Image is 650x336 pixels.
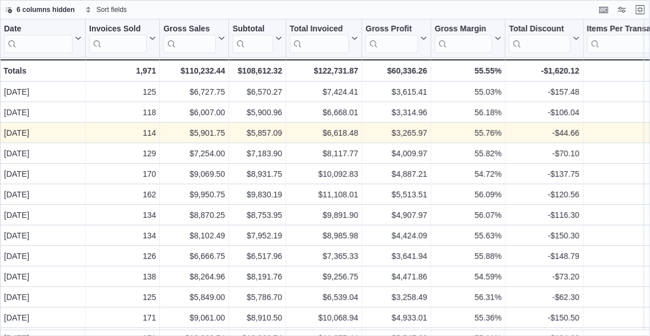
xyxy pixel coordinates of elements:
div: $4,009.97 [366,147,427,160]
div: 55.88% [435,249,501,263]
div: $5,900.96 [232,106,282,119]
button: Display options [615,3,629,17]
div: $3,314.96 [366,106,427,119]
div: $8,910.50 [232,311,282,325]
div: -$150.30 [509,229,579,242]
div: -$73.20 [509,270,579,284]
div: 55.82% [435,147,501,160]
div: $10,068.94 [290,311,358,325]
div: $8,753.95 [232,208,282,222]
div: 56.18% [435,106,501,119]
div: 170 [89,167,156,181]
div: $7,424.41 [290,85,358,99]
div: $6,618.48 [290,126,358,140]
div: -$157.48 [509,85,579,99]
div: $11,108.01 [290,188,358,201]
div: 125 [89,290,156,304]
div: [DATE] [4,249,82,263]
div: 55.76% [435,126,501,140]
div: $7,365.33 [290,249,358,263]
div: Totals [3,64,82,78]
div: -$116.30 [509,208,579,222]
div: $8,870.25 [163,208,225,222]
div: $9,061.00 [163,311,225,325]
div: $5,786.70 [232,290,282,304]
button: Exit fullscreen [633,3,647,17]
div: 55.55% [435,64,501,78]
div: Subtotal [232,24,273,35]
div: [DATE] [4,126,82,140]
button: Sort fields [81,3,131,17]
div: 134 [89,208,156,222]
div: -$44.66 [509,126,579,140]
div: 125 [89,85,156,99]
div: [DATE] [4,290,82,304]
div: $6,570.27 [232,85,282,99]
div: 118 [89,106,156,119]
div: $6,007.00 [163,106,225,119]
div: $9,256.75 [290,270,358,284]
div: $3,615.41 [366,85,427,99]
button: Keyboard shortcuts [597,3,611,17]
div: $3,265.97 [366,126,427,140]
div: $7,183.90 [232,147,282,160]
div: 171 [89,311,156,325]
div: 55.03% [435,85,501,99]
div: 55.63% [435,229,501,242]
div: -$148.79 [509,249,579,263]
button: Gross Margin [435,24,501,53]
div: 56.07% [435,208,501,222]
div: Invoices Sold [89,24,147,35]
div: 114 [89,126,156,140]
div: $5,901.75 [163,126,225,140]
div: 55.36% [435,311,501,325]
div: $5,849.00 [163,290,225,304]
div: 56.09% [435,188,501,201]
div: 54.59% [435,270,501,284]
button: Total Discount [509,24,579,53]
div: [DATE] [4,270,82,284]
span: Sort fields [97,5,127,14]
div: -$150.50 [509,311,579,325]
div: Gross Profit [366,24,418,53]
div: Date [4,24,73,35]
div: 126 [89,249,156,263]
div: 134 [89,229,156,242]
div: Subtotal [232,24,273,53]
div: Total Invoiced [290,24,349,35]
button: Gross Sales [163,24,225,53]
div: $10,092.83 [290,167,358,181]
div: $4,887.21 [366,167,427,181]
div: Gross Margin [435,24,492,35]
div: $7,952.19 [232,229,282,242]
div: -$62.30 [509,290,579,304]
div: $9,891.90 [290,208,358,222]
div: [DATE] [4,311,82,325]
div: 56.31% [435,290,501,304]
div: 54.72% [435,167,501,181]
div: -$137.75 [509,167,579,181]
div: $7,254.00 [163,147,225,160]
div: -$70.10 [509,147,579,160]
button: Date [4,24,82,53]
div: Total Discount [509,24,570,35]
span: 6 columns hidden [17,5,75,14]
div: Total Invoiced [290,24,349,53]
div: $8,985.98 [290,229,358,242]
div: -$120.56 [509,188,579,201]
div: $4,424.09 [366,229,427,242]
div: $4,907.97 [366,208,427,222]
button: Invoices Sold [89,24,156,53]
div: $6,539.04 [290,290,358,304]
button: Total Invoiced [290,24,358,53]
div: $108,612.32 [232,64,282,78]
div: $9,950.75 [163,188,225,201]
div: $110,232.44 [163,64,225,78]
div: [DATE] [4,106,82,119]
div: $8,191.76 [232,270,282,284]
div: 1,971 [89,64,156,78]
div: $6,666.75 [163,249,225,263]
div: $6,727.75 [163,85,225,99]
div: $8,117.77 [290,147,358,160]
div: Gross Sales [163,24,216,53]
